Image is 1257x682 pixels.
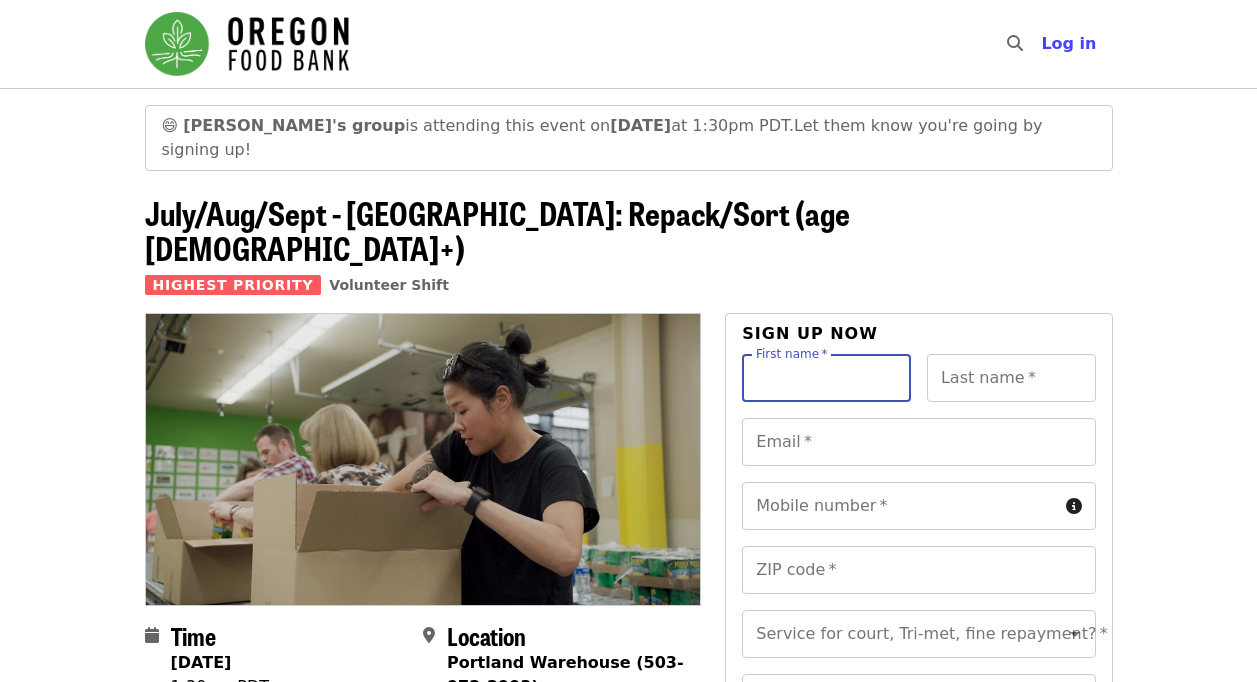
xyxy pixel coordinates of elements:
[162,116,179,135] span: grinning face emoji
[610,116,671,135] strong: [DATE]
[742,482,1057,530] input: Mobile number
[742,418,1095,466] input: Email
[1041,34,1096,53] span: Log in
[1061,620,1089,648] button: Open
[1007,34,1023,53] i: search icon
[1025,24,1112,64] button: Log in
[927,354,1096,402] input: Last name
[1035,20,1051,68] input: Search
[146,314,701,604] img: July/Aug/Sept - Portland: Repack/Sort (age 8+) organized by Oregon Food Bank
[742,354,911,402] input: First name
[171,653,232,672] strong: [DATE]
[742,324,878,343] span: Sign up now
[742,546,1095,594] input: ZIP code
[145,189,850,271] span: July/Aug/Sept - [GEOGRAPHIC_DATA]: Repack/Sort (age [DEMOGRAPHIC_DATA]+)
[145,12,349,76] img: Oregon Food Bank - Home
[329,277,449,293] a: Volunteer Shift
[145,626,159,645] i: calendar icon
[447,618,526,653] span: Location
[756,348,828,360] label: First name
[1066,497,1082,516] i: circle-info icon
[145,275,322,295] span: Highest Priority
[171,618,216,653] span: Time
[183,116,405,135] strong: [PERSON_NAME]'s group
[183,116,794,135] span: is attending this event on at 1:30pm PDT.
[423,626,435,645] i: map-marker-alt icon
